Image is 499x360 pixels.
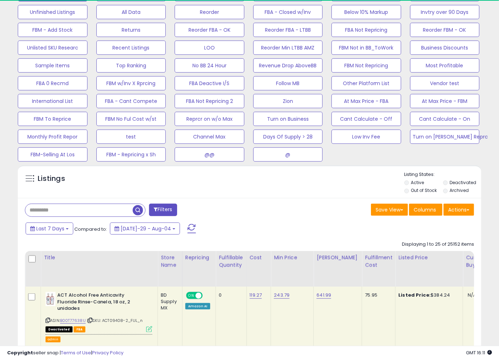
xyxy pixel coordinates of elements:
[87,318,143,323] span: | SKU: ACT09408-2_FUL_n
[253,76,323,90] button: Follow MB
[253,58,323,73] button: Revenue Drop AboveBB
[92,349,123,356] a: Privacy Policy
[110,223,180,235] button: [DATE]-29 - Aug-04
[444,204,474,216] button: Actions
[253,5,323,19] button: FBA - Closed w/Inv
[185,303,210,309] div: Amazon AI
[331,112,401,126] button: Cant Calculate - Off
[26,223,73,235] button: Last 7 Days
[74,226,107,233] span: Compared to:
[18,112,87,126] button: FBM To Reprice
[96,58,166,73] button: Top Ranking
[202,293,213,299] span: OFF
[18,23,87,37] button: FBM - Add Stock
[253,112,323,126] button: Turn on Business
[450,187,469,193] label: Archived
[331,130,401,144] button: Low Inv Fee
[219,254,243,269] div: Fulfillable Quantity
[57,292,144,314] b: ACT Alcohol Free Anticavity Fluoride Rinse-Canela, 18 oz, 2 unidades
[61,349,91,356] a: Terms of Use
[398,292,431,298] b: Listed Price:
[398,292,457,298] div: $384.24
[250,292,262,299] a: 119.27
[18,147,87,162] button: FBM-Selling At Los
[187,293,196,299] span: ON
[96,94,166,108] button: FBA - Cant Compete
[253,130,323,144] button: Days Of Supply > 28
[331,58,401,73] button: FBM Not Repricing
[410,76,480,90] button: Vendor test
[161,292,177,312] div: BD Supply MX
[96,112,166,126] button: FBM No Ful Cost w/st
[410,130,480,144] button: Turn on [PERSON_NAME] Reprc
[253,23,323,37] button: Reorder FBA - LTBB
[365,254,392,269] div: Fulfillment Cost
[253,94,323,108] button: Zion
[121,225,171,232] span: [DATE]-29 - Aug-04
[96,147,166,162] button: FBM - Repricing x Sh
[175,112,244,126] button: Reprcr on w/o Max
[250,254,268,261] div: Cost
[18,76,87,90] button: FBA 0 Recmd
[175,76,244,90] button: FBA Deactive I/S
[410,5,480,19] button: Invtry over 90 Days
[371,204,408,216] button: Save View
[96,76,166,90] button: FBM w/Inv X Rprcing
[18,58,87,73] button: Sample Items
[175,130,244,144] button: Channel Max
[161,254,179,269] div: Store Name
[410,58,480,73] button: Most Profitable
[18,5,87,19] button: Unfinished Listings
[38,174,65,184] h5: Listings
[409,204,442,216] button: Columns
[185,254,213,261] div: Repricing
[46,292,152,332] div: ASIN:
[96,5,166,19] button: All Data
[175,147,244,162] button: @@
[414,206,436,213] span: Columns
[253,41,323,55] button: Reorder Min LTBB AMZ
[175,23,244,37] button: Reorder FBA - OK
[96,23,166,37] button: Returns
[410,94,480,108] button: At Max Price - FBM
[410,112,480,126] button: Cant Calculate - On
[331,5,401,19] button: Below 10% Markup
[274,254,310,261] div: Min Price
[219,292,241,298] div: 0
[175,41,244,55] button: LOO
[175,94,244,108] button: FBA Not Repricing 2
[466,349,492,356] span: 2025-08-12 16:11 GMT
[274,292,290,299] a: 243.79
[46,336,60,343] button: admin
[398,254,460,261] div: Listed Price
[7,349,33,356] strong: Copyright
[44,254,155,261] div: Title
[18,94,87,108] button: International List
[46,327,73,333] span: All listings that are unavailable for purchase on Amazon for any reason other than out-of-stock
[317,292,331,299] a: 641.99
[175,58,244,73] button: No BB 24 Hour
[450,179,476,186] label: Deactivated
[331,41,401,55] button: FBM Not in BB_ToWork
[46,292,55,306] img: 41EeOs9L+7L._SL40_.jpg
[36,225,64,232] span: Last 7 Days
[96,41,166,55] button: Recent Listings
[411,179,424,186] label: Active
[410,41,480,55] button: Business Discounts
[7,350,123,356] div: seller snap | |
[410,23,480,37] button: Reorder FBM - OK
[331,76,401,90] button: Other Platform List
[317,254,359,261] div: [PERSON_NAME]
[253,147,323,162] button: @
[18,41,87,55] button: Unlisted SKU Researc
[468,292,476,298] span: N/A
[18,130,87,144] button: Monthly Profit Repor
[404,171,481,178] p: Listing States:
[74,327,86,333] span: FBA
[365,292,390,298] div: 75.95
[149,204,177,216] button: Filters
[60,318,86,324] a: B00T77638U
[331,23,401,37] button: FBA Not Repricing
[411,187,437,193] label: Out of Stock
[331,94,401,108] button: At Max Price - FBA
